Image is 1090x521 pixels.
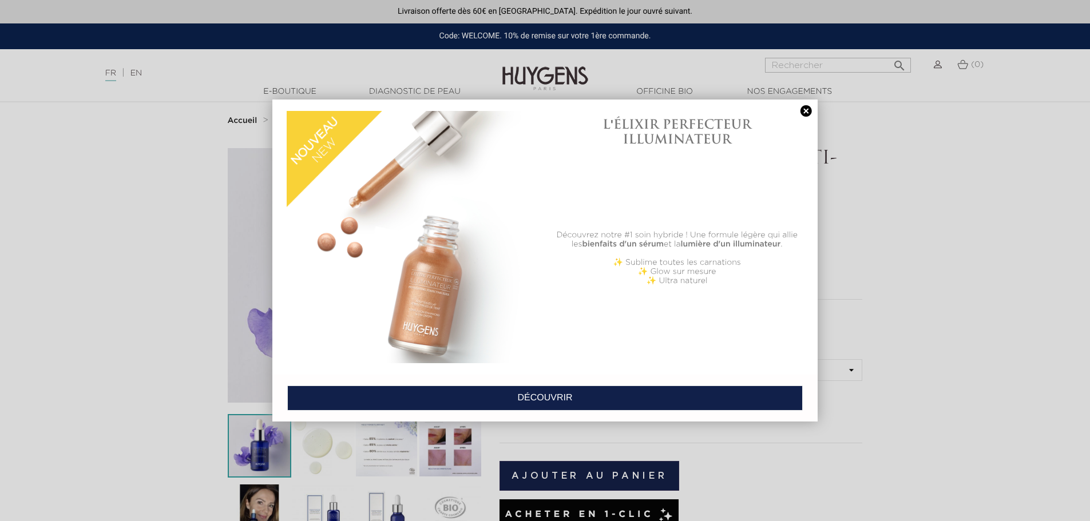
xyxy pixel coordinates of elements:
[551,230,803,249] p: Découvrez notre #1 soin hybride ! Une formule légère qui allie les et la .
[551,117,803,147] h1: L'ÉLIXIR PERFECTEUR ILLUMINATEUR
[551,267,803,276] p: ✨ Glow sur mesure
[681,240,781,248] b: lumière d'un illuminateur
[582,240,664,248] b: bienfaits d'un sérum
[551,258,803,267] p: ✨ Sublime toutes les carnations
[551,276,803,285] p: ✨ Ultra naturel
[287,385,803,411] a: DÉCOUVRIR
